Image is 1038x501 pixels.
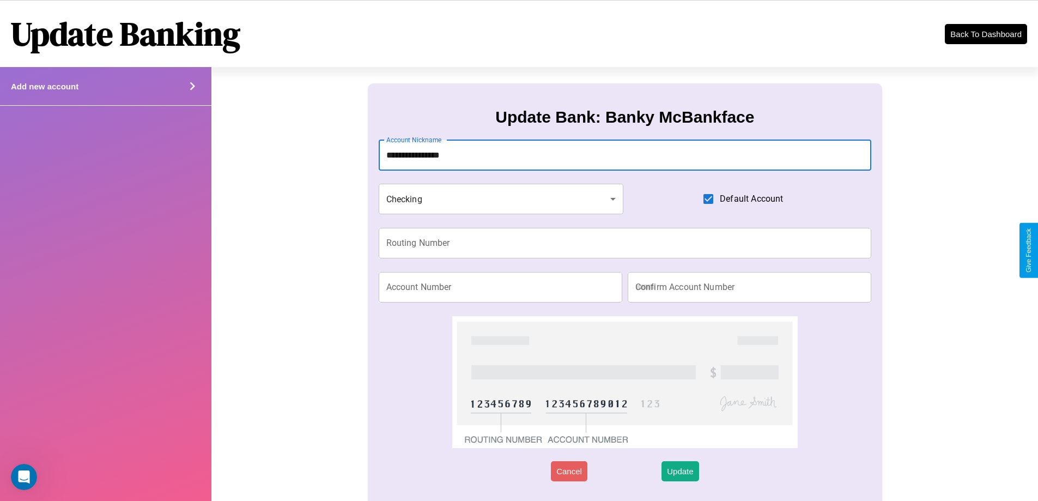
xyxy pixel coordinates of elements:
label: Account Nickname [386,135,442,144]
div: Checking [379,184,624,214]
h3: Update Bank: Banky McBankface [495,108,754,126]
button: Back To Dashboard [945,24,1027,44]
button: Cancel [551,461,587,481]
span: Default Account [720,192,783,206]
iframe: Intercom live chat [11,464,37,490]
div: Give Feedback [1025,228,1033,273]
img: check [452,316,797,448]
h1: Update Banking [11,11,240,56]
button: Update [661,461,699,481]
h4: Add new account [11,82,78,91]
